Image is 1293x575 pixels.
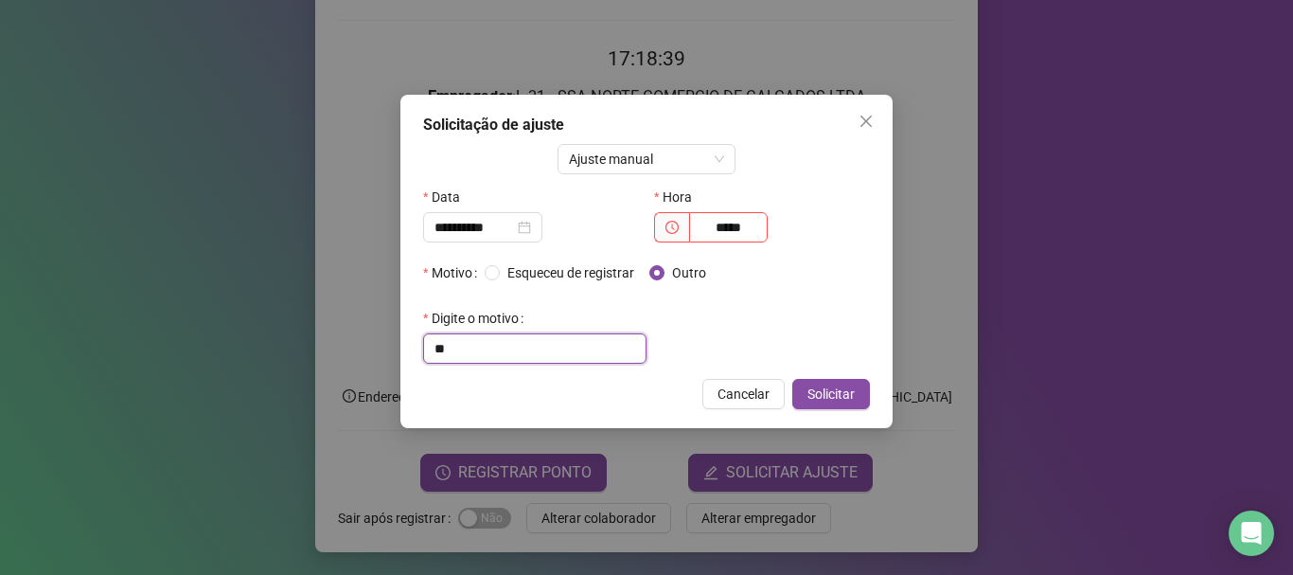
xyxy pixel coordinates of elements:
[859,114,874,129] span: close
[664,262,714,283] span: Outro
[423,258,485,288] label: Motivo
[569,145,725,173] span: Ajuste manual
[423,114,870,136] div: Solicitação de ajuste
[423,303,531,333] label: Digite o motivo
[807,384,855,404] span: Solicitar
[851,106,881,136] button: Close
[702,379,785,409] button: Cancelar
[654,182,704,212] label: Hora
[717,384,770,404] span: Cancelar
[1229,511,1274,556] div: Open Intercom Messenger
[792,379,870,409] button: Solicitar
[423,182,472,212] label: Data
[665,221,679,234] span: clock-circle
[500,262,642,283] span: Esqueceu de registrar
